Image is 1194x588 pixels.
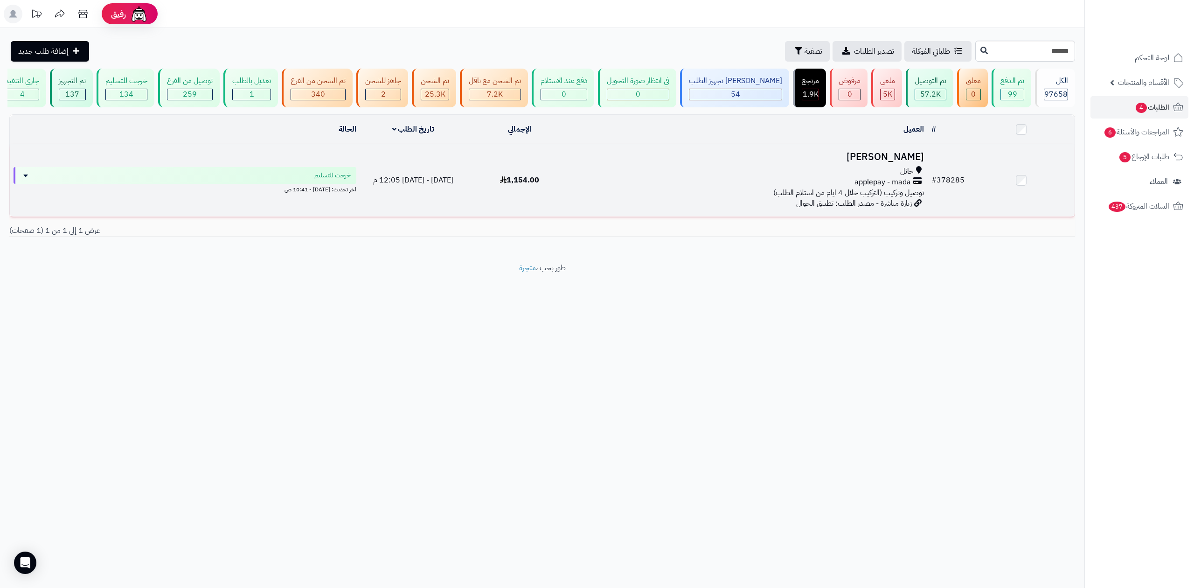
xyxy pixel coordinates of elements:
[607,89,669,100] div: 0
[1108,200,1169,213] span: السلات المتروكة
[1118,150,1169,163] span: طلبات الإرجاع
[839,89,860,100] div: 0
[689,76,782,86] div: [PERSON_NAME] تجهيز الطلب
[1109,202,1125,212] span: 437
[839,76,861,86] div: مرفوض
[14,184,356,194] div: اخر تحديث: [DATE] - 10:41 ص
[785,41,830,62] button: تصفية
[847,89,852,100] span: 0
[2,225,542,236] div: عرض 1 إلى 1 من 1 (1 صفحات)
[1044,76,1068,86] div: الكل
[1150,175,1168,188] span: العملاء
[1033,69,1077,107] a: الكل97658
[1090,170,1188,193] a: العملاء
[392,124,435,135] a: تاريخ الطلب
[562,89,566,100] span: 0
[731,89,740,100] span: 54
[119,89,133,100] span: 134
[1000,76,1024,86] div: تم الدفع
[425,89,445,100] span: 25.3K
[1090,146,1188,168] a: طلبات الإرجاع5
[106,89,147,100] div: 134
[796,198,912,209] span: زيارة مباشرة - مصدر الطلب: تطبيق الجوال
[373,175,453,186] span: [DATE] - [DATE] 12:05 م
[1001,89,1024,100] div: 99
[14,552,36,574] div: Open Intercom Messenger
[966,76,981,86] div: معلق
[1119,152,1131,162] span: 5
[469,76,521,86] div: تم الشحن مع ناقل
[541,89,587,100] div: 0
[469,89,521,100] div: 7222
[233,89,271,100] div: 1
[1044,89,1068,100] span: 97658
[1008,89,1017,100] span: 99
[854,177,911,188] span: applepay - mada
[931,175,937,186] span: #
[915,76,946,86] div: تم التوصيل
[291,89,345,100] div: 340
[1135,51,1169,64] span: لوحة التحكم
[689,89,782,100] div: 54
[791,69,828,107] a: مرتجع 1.9K
[222,69,280,107] a: تعديل بالطلب 1
[955,69,990,107] a: معلق 0
[1090,121,1188,143] a: المراجعات والأسئلة6
[912,46,950,57] span: طلباتي المُوكلة
[1090,96,1188,119] a: الطلبات4
[596,69,678,107] a: في انتظار صورة التحويل 0
[314,171,351,180] span: خرجت للتسليم
[366,89,401,100] div: 2
[280,69,354,107] a: تم الشحن من الفرع 340
[966,89,980,100] div: 0
[311,89,325,100] span: 340
[130,5,148,23] img: ai-face.png
[458,69,530,107] a: تم الشحن مع ناقل 7.2K
[678,69,791,107] a: [PERSON_NAME] تجهيز الطلب 54
[6,89,39,100] div: 4
[18,46,69,57] span: إضافة طلب جديد
[931,175,965,186] a: #378285
[232,76,271,86] div: تعديل بالطلب
[881,89,895,100] div: 5012
[1104,127,1116,138] span: 6
[880,76,895,86] div: ملغي
[421,89,449,100] div: 25302
[354,69,410,107] a: جاهز للشحن 2
[410,69,458,107] a: تم الشحن 25.3K
[1090,195,1188,217] a: السلات المتروكة437
[920,89,941,100] span: 57.2K
[59,76,86,86] div: تم التجهيز
[904,41,972,62] a: طلباتي المُوكلة
[833,41,902,62] a: تصدير الطلبات
[1131,24,1185,43] img: logo-2.png
[20,89,25,100] span: 4
[500,175,539,186] span: 1,154.00
[530,69,596,107] a: دفع عند الاستلام 0
[576,152,923,162] h3: [PERSON_NAME]
[365,76,401,86] div: جاهز للشحن
[487,89,503,100] span: 7.2K
[1104,126,1169,139] span: المراجعات والأسئلة
[802,76,819,86] div: مرتجع
[931,124,936,135] a: #
[773,187,924,198] span: توصيل وتركيب (التركيب خلال 4 ايام من استلام الطلب)
[636,89,640,100] span: 0
[803,89,819,100] span: 1.9K
[1136,103,1147,113] span: 4
[59,89,85,100] div: 137
[971,89,976,100] span: 0
[883,89,892,100] span: 5K
[1135,101,1169,114] span: الطلبات
[854,46,894,57] span: تصدير الطلبات
[607,76,669,86] div: في انتظار صورة التحويل
[5,76,39,86] div: جاري التنفيذ
[869,69,904,107] a: ملغي 5K
[421,76,449,86] div: تم الشحن
[802,89,819,100] div: 1856
[25,5,48,26] a: تحديثات المنصة
[903,124,924,135] a: العميل
[541,76,587,86] div: دفع عند الاستلام
[65,89,79,100] span: 137
[900,166,914,177] span: حائل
